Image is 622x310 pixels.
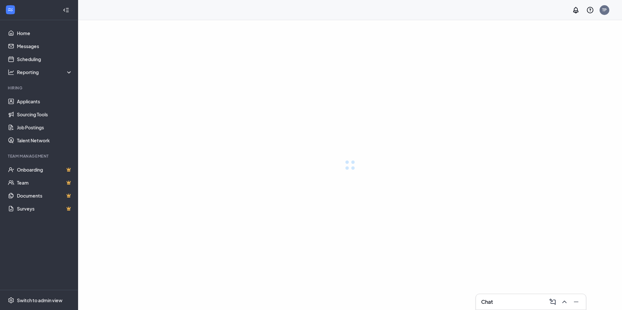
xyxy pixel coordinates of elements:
[17,202,73,215] a: SurveysCrown
[8,69,14,75] svg: Analysis
[17,27,73,40] a: Home
[17,176,73,189] a: TeamCrown
[17,95,73,108] a: Applicants
[17,40,73,53] a: Messages
[549,298,557,306] svg: ComposeMessage
[602,7,607,13] div: TP
[8,153,71,159] div: Team Management
[17,121,73,134] a: Job Postings
[7,6,14,13] svg: WorkstreamLogo
[17,134,73,147] a: Talent Network
[17,189,73,202] a: DocumentsCrown
[8,85,71,91] div: Hiring
[572,6,580,14] svg: Notifications
[572,298,580,306] svg: Minimize
[63,7,69,13] svg: Collapse
[561,298,568,306] svg: ChevronUp
[17,163,73,176] a: OnboardingCrown
[570,297,581,307] button: Minimize
[8,297,14,304] svg: Settings
[17,297,62,304] div: Switch to admin view
[481,298,493,305] h3: Chat
[17,108,73,121] a: Sourcing Tools
[559,297,569,307] button: ChevronUp
[17,53,73,66] a: Scheduling
[17,69,73,75] div: Reporting
[586,6,594,14] svg: QuestionInfo
[547,297,557,307] button: ComposeMessage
